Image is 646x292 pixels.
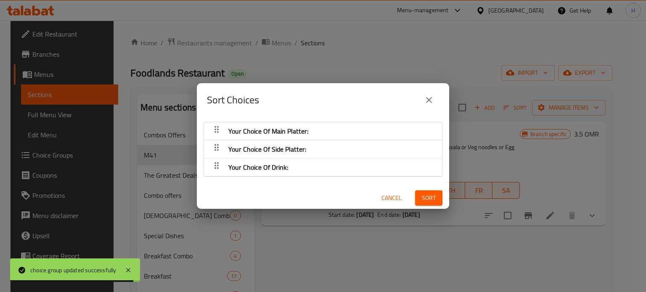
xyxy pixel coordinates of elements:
span: Your Choice Of Drink: [228,161,288,174]
button: Sort [415,190,442,206]
span: Cancel [381,193,402,203]
button: Your Choice Of Drink: [209,160,437,174]
span: Your Choice Of Main Platter: [228,125,308,137]
div: Your Choice Of Drink: [204,158,442,176]
span: Your Choice Of Side Platter: [228,143,306,155]
span: Sort [422,193,436,203]
div: Your Choice Of Side Platter: [204,140,442,158]
div: choice group updated successfully [30,266,116,275]
button: Your Choice Of Side Platter: [209,142,437,156]
h2: Sort Choices [207,93,259,107]
button: Cancel [378,190,405,206]
div: Your Choice Of Main Platter: [204,122,442,140]
button: Your Choice Of Main Platter: [209,124,437,138]
button: close [419,90,439,110]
